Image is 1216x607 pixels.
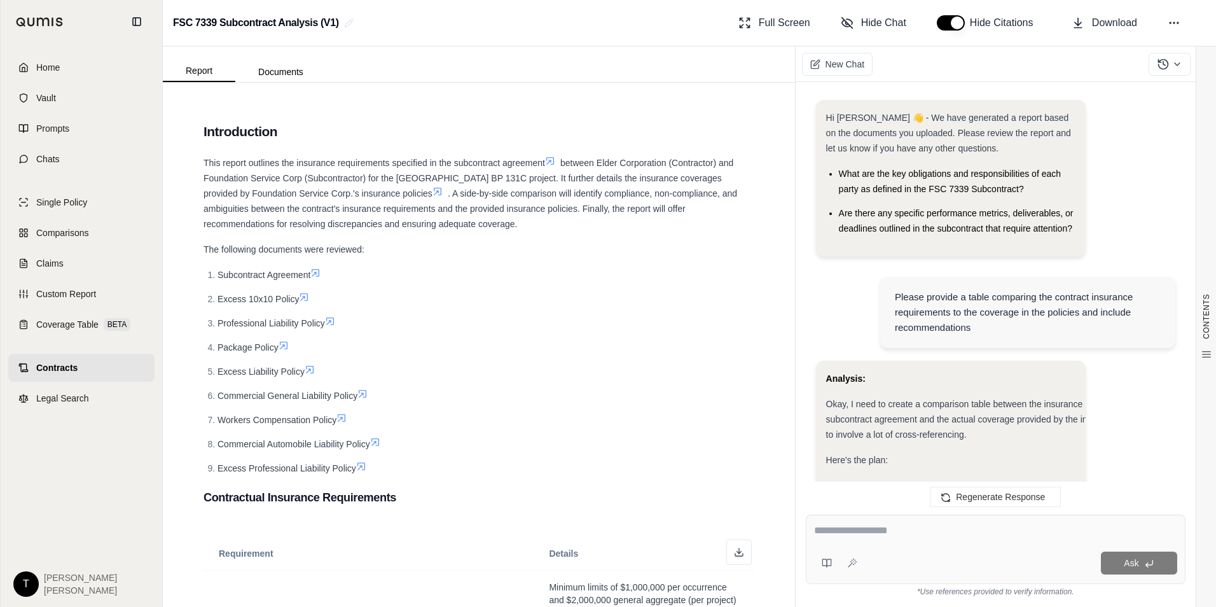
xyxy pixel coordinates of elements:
[218,463,356,473] span: Excess Professional Liability Policy
[806,584,1185,597] div: *Use references provided to verify information.
[826,58,864,71] span: New Chat
[36,227,88,239] span: Comparisons
[218,439,370,449] span: Commercial Automobile Liability Policy
[726,540,752,565] button: Download as Excel
[826,373,866,384] strong: Analysis:
[204,118,754,145] h2: Introduction
[8,354,155,382] a: Contracts
[8,188,155,216] a: Single Policy
[218,294,299,304] span: Excess 10x10 Policy
[1124,558,1138,568] span: Ask
[204,244,364,255] span: The following documents were reviewed:
[970,15,1041,31] span: Hide Citations
[8,384,155,412] a: Legal Search
[1201,294,1212,339] span: CONTENTS
[235,62,326,82] button: Documents
[8,219,155,247] a: Comparisons
[16,17,64,27] img: Qumis Logo
[218,415,336,425] span: Workers Compensation Policy
[826,399,1206,440] span: Okay, I need to create a comparison table between the insurance requirements listed in the subcon...
[956,492,1045,502] span: Regenerate Response
[826,113,1071,153] span: Hi [PERSON_NAME] 👋 - We have generated a report based on the documents you uploaded. Please revie...
[127,11,147,32] button: Collapse sidebar
[204,486,754,509] h3: Contractual Insurance Requirements
[549,548,578,559] span: Details
[1101,552,1177,575] button: Ask
[219,548,273,559] span: Requirement
[836,10,911,36] button: Hide Chat
[36,153,60,165] span: Chats
[218,366,305,377] span: Excess Liability Policy
[8,145,155,173] a: Chats
[839,208,1074,234] span: Are there any specific performance metrics, deliverables, or deadlines outlined in the subcontrac...
[36,257,64,270] span: Claims
[44,571,117,584] span: [PERSON_NAME]
[1067,10,1142,36] button: Download
[104,318,130,331] span: BETA
[8,115,155,143] a: Prompts
[759,15,810,31] span: Full Screen
[1092,15,1137,31] span: Download
[840,480,1061,491] span: Extract the insurance requirements from Exhibit B of the
[895,290,1161,335] div: Please provide a table comparing the contract insurance requirements to the coverage in the polic...
[36,392,89,405] span: Legal Search
[163,60,235,82] button: Report
[204,158,545,168] span: This report outlines the insurance requirements specified in the subcontract agreement
[36,288,96,300] span: Custom Report
[8,53,155,81] a: Home
[218,318,325,328] span: Professional Liability Policy
[8,280,155,308] a: Custom Report
[44,584,117,597] span: [PERSON_NAME]
[204,158,733,199] span: between Elder Corporation (Contractor) and Foundation Service Corp (Subcontractor) for the [GEOGR...
[36,196,87,209] span: Single Policy
[802,53,873,76] button: New Chat
[204,188,737,229] span: . A side-by-side comparison will identify compliance, non-compliance, and ambiguities between the...
[36,318,99,331] span: Coverage Table
[8,84,155,112] a: Vault
[13,571,39,597] div: T
[173,11,339,34] h2: FSC 7339 Subcontract Analysis (V1)
[839,169,1061,194] span: What are the key obligations and responsibilities of each party as defined in the FSC 7339 Subcon...
[218,270,310,280] span: Subcontract Agreement
[930,487,1061,507] button: Regenerate Response
[36,92,56,104] span: Vault
[861,15,906,31] span: Hide Chat
[36,61,60,74] span: Home
[218,342,279,352] span: Package Policy
[36,122,69,135] span: Prompts
[733,10,815,36] button: Full Screen
[8,310,155,338] a: Coverage TableBETA
[826,455,888,465] span: Here's the plan:
[8,249,155,277] a: Claims
[36,361,78,374] span: Contracts
[218,391,357,401] span: Commercial General Liability Policy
